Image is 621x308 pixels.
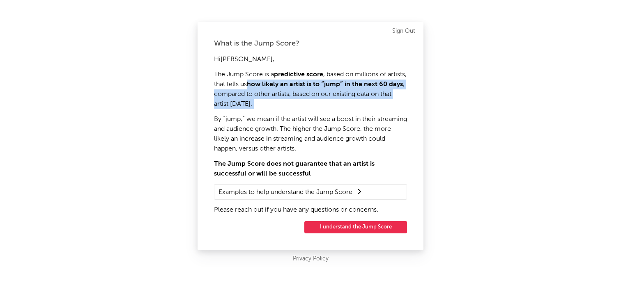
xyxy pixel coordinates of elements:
[392,26,415,36] a: Sign Out
[214,55,407,64] p: Hi [PERSON_NAME] ,
[214,39,407,48] div: What is the Jump Score?
[214,70,407,109] p: The Jump Score is a , based on millions of artists, that tells us , compared to other artists, ba...
[274,71,323,78] strong: predictive score
[214,205,407,215] p: Please reach out if you have any questions or concerns.
[304,221,407,233] button: I understand the Jump Score
[293,254,329,264] a: Privacy Policy
[214,161,375,177] strong: The Jump Score does not guarantee that an artist is successful or will be successful
[247,81,403,88] strong: how likely an artist is to “jump” in the next 60 days
[214,114,407,154] p: By “jump,” we mean if the artist will see a boost in their streaming and audience growth. The hig...
[218,187,402,197] summary: Examples to help understand the Jump Score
